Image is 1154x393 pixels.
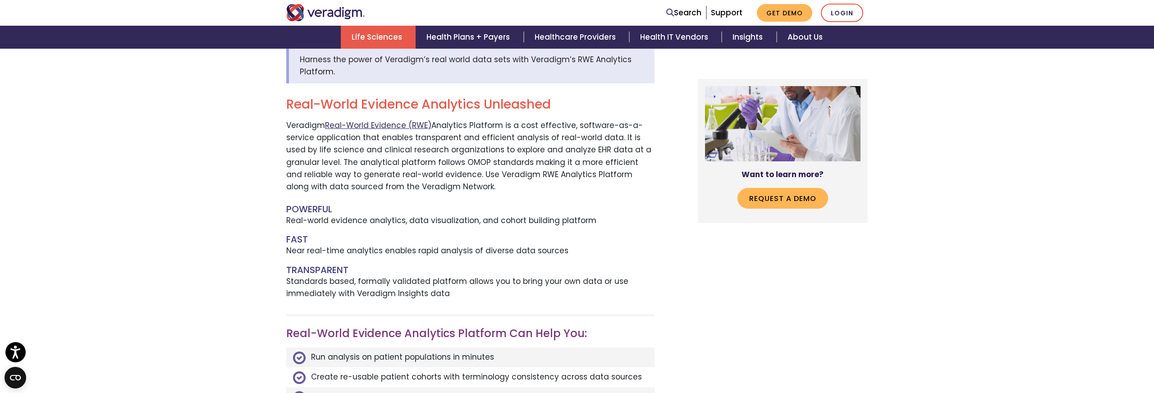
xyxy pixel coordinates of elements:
[286,119,655,193] p: Veradigm Analytics Platform is a cost effective, software-as-a-service application that enables t...
[286,215,655,227] p: Real-world evidence analytics, data visualization, and cohort building platform
[325,120,431,131] a: Real-World Evidence (RWE)
[286,245,655,257] p: Near real-time analytics enables rapid analysis of diverse data sources
[286,234,655,245] h4: FAST
[629,26,722,49] a: Health IT Vendors
[286,4,365,21] img: Veradigm logo
[286,367,655,387] li: Create re-usable patient cohorts with terminology consistency across data sources
[705,86,861,161] img: Two people in lab coats working together in the lab
[286,265,655,275] h4: TRANSPARENT
[286,204,655,215] h4: POWERFUL
[666,7,701,19] a: Search
[524,26,629,49] a: Healthcare Providers
[286,327,655,340] h3: Real-World Evidence Analytics Platform Can Help You:
[341,26,416,49] a: Life Sciences
[757,4,812,22] a: Get Demo
[821,4,863,22] a: Login
[5,367,26,388] button: Open CMP widget
[300,54,632,77] span: Harness the power of Veradigm’s real world data sets with Veradigm’s RWE Analytics Platform.
[711,7,742,18] a: Support
[286,275,655,300] p: Standards based, formally validated platform allows you to bring your own data or use immediately...
[286,347,655,367] li: Run analysis on patient populations in minutes
[981,328,1143,382] iframe: Drift Chat Widget
[722,26,776,49] a: Insights
[416,26,523,49] a: Health Plans + Payers
[777,26,833,49] a: About Us
[286,97,655,112] h2: Real-World Evidence Analytics Unleashed
[742,169,824,180] strong: Want to learn more?
[737,188,828,209] a: Request a demo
